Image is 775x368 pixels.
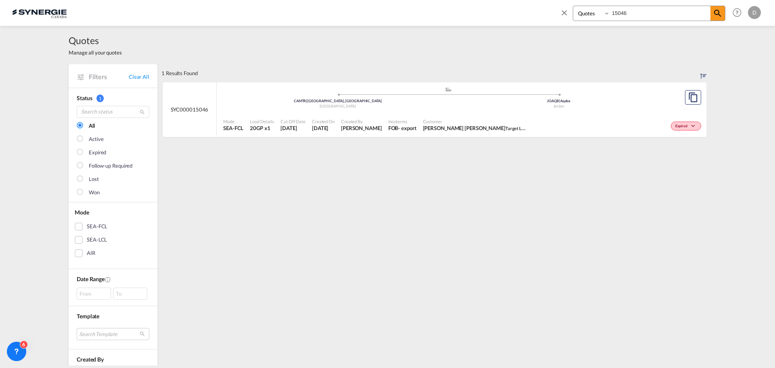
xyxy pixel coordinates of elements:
span: 1 [96,95,104,102]
div: Help [730,6,748,20]
md-icon: assets/icons/custom/copyQuote.svg [688,93,698,102]
div: All [89,122,95,130]
div: - export [398,124,416,132]
md-icon: icon-magnify [139,109,145,115]
md-checkbox: SEA-FCL [75,223,151,231]
span: Status [77,95,92,101]
span: Created By [341,118,382,124]
md-icon: icon-magnify [713,8,723,18]
span: Daniel Dico [341,124,382,132]
div: Status 1 [77,94,149,102]
span: 25 Sep 2025 [281,124,306,132]
span: | [306,99,307,103]
span: Quotes [69,34,122,47]
span: SYC000015046 [171,106,209,113]
div: Follow-up Required [89,162,132,170]
md-checkbox: AIR [75,249,151,257]
div: 1 Results Found [161,64,198,82]
div: D [748,6,761,19]
span: Template [77,313,99,320]
a: Clear All [129,73,149,80]
span: Hamzeh M. Abd Al-Ghani Target Logistics Services [423,124,528,132]
span: Target Logistics Services [505,125,554,131]
div: SEA-LCL [87,236,107,244]
span: From To [77,288,149,300]
span: Load Details [250,118,274,124]
div: SEA-FCL [87,223,107,231]
span: 25 Sep 2025 [312,124,335,132]
span: Filters [89,72,129,81]
div: AIR [87,249,95,257]
span: Incoterms [388,118,417,124]
input: Search status [77,106,149,118]
span: 20GP x 1 [250,124,274,132]
img: 1f56c880d42311ef80fc7dca854c8e59.png [12,4,67,22]
span: Manage all your quotes [69,49,122,56]
md-icon: icon-close [560,8,569,17]
span: Help [730,6,744,19]
span: Created By [77,356,104,363]
span: icon-magnify [710,6,725,21]
div: Lost [89,175,99,183]
span: Created On [312,118,335,124]
span: Expired [675,124,689,129]
span: Jordan [553,104,564,108]
div: To [113,288,147,300]
span: Mode [223,118,243,124]
div: From [77,288,111,300]
span: Customer [423,118,528,124]
span: CAMTR [GEOGRAPHIC_DATA], [GEOGRAPHIC_DATA] [294,99,382,103]
div: Expired [89,149,106,157]
md-icon: icon-chevron-down [689,124,699,128]
md-checkbox: SEA-LCL [75,236,151,244]
span: [GEOGRAPHIC_DATA] [320,104,356,108]
span: | [559,99,560,103]
div: Sort by: Created On [700,64,706,82]
span: icon-close [560,6,573,25]
span: Mode [75,209,89,216]
span: SEA-FCL [223,124,243,132]
button: Copy Quote [685,90,701,105]
div: FOB export [388,124,417,132]
span: Date Range [77,275,105,282]
div: Won [89,189,100,197]
md-icon: assets/icons/custom/ship-fill.svg [444,87,453,91]
span: JOAQB Aqaba [547,99,570,103]
span: Cut Off Date [281,118,306,124]
input: Enter Quotation Number [610,6,710,20]
md-icon: Created On [105,276,111,283]
div: Change Status Here [671,122,701,130]
div: SYC000015046 assets/icons/custom/ship-fill.svgassets/icons/custom/roll-o-plane.svgOriginMontreal,... [163,82,706,137]
div: Active [89,135,103,143]
div: FOB [388,124,398,132]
